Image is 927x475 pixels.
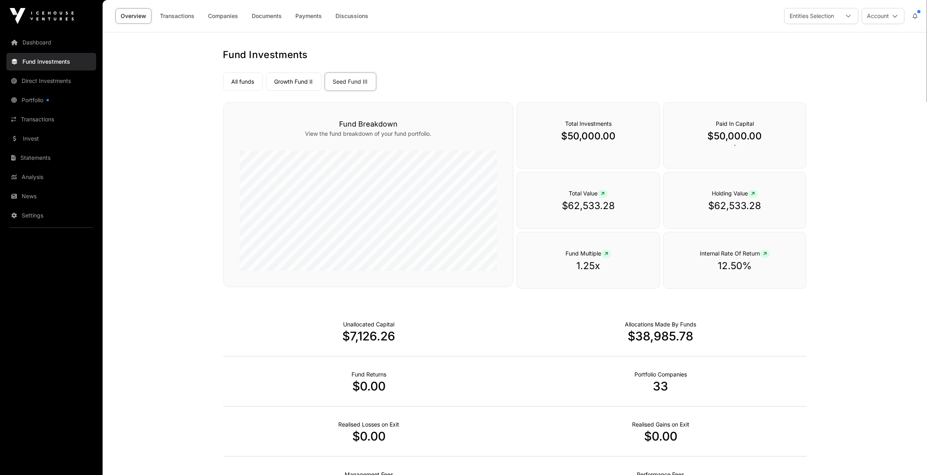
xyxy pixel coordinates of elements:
p: $0.00 [223,429,515,443]
p: $38,985.78 [515,329,807,343]
a: Portfolio [6,91,96,109]
p: 33 [515,379,807,393]
a: Payments [290,8,327,24]
button: Account [862,8,905,24]
a: Statements [6,149,96,167]
p: Net Realised on Positive Exits [632,421,689,429]
div: Entities Selection [785,8,839,24]
p: 1.25x [533,260,644,272]
a: All funds [223,72,263,91]
p: $62,533.28 [533,199,644,212]
p: Realised Returns from Funds [351,370,386,378]
a: Growth Fund II [266,72,321,91]
h1: Fund Investments [223,48,807,61]
a: News [6,187,96,205]
p: $0.00 [515,429,807,443]
p: $0.00 [223,379,515,393]
a: Settings [6,207,96,224]
a: Analysis [6,168,96,186]
p: Cash not yet allocated [343,320,395,328]
a: Discussions [330,8,374,24]
span: Total Investments [565,120,612,127]
p: View the fund breakdown of your fund portfolio. [240,130,497,138]
a: Companies [203,8,243,24]
a: Direct Investments [6,72,96,90]
p: Net Realised on Negative Exits [339,421,400,429]
span: Paid In Capital [716,120,754,127]
p: $50,000.00 [680,130,790,143]
p: Number of Companies Deployed Into [634,370,687,378]
span: Internal Rate Of Return [700,250,770,257]
p: $50,000.00 [533,130,644,143]
a: Seed Fund III [325,72,376,91]
span: Holding Value [712,190,758,197]
h3: Fund Breakdown [240,119,497,130]
a: Overview [115,8,151,24]
a: Documents [246,8,287,24]
div: ` [663,102,807,169]
a: Dashboard [6,34,96,51]
iframe: Chat Widget [887,437,927,475]
p: 12.50% [680,260,790,272]
span: Total Value [569,190,608,197]
a: Invest [6,130,96,147]
span: Fund Multiple [565,250,611,257]
p: $7,126.26 [223,329,515,343]
a: Transactions [6,111,96,128]
a: Fund Investments [6,53,96,70]
a: Transactions [155,8,200,24]
p: $62,533.28 [680,199,790,212]
p: Capital Deployed Into Companies [625,320,697,328]
img: Icehouse Ventures Logo [10,8,74,24]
